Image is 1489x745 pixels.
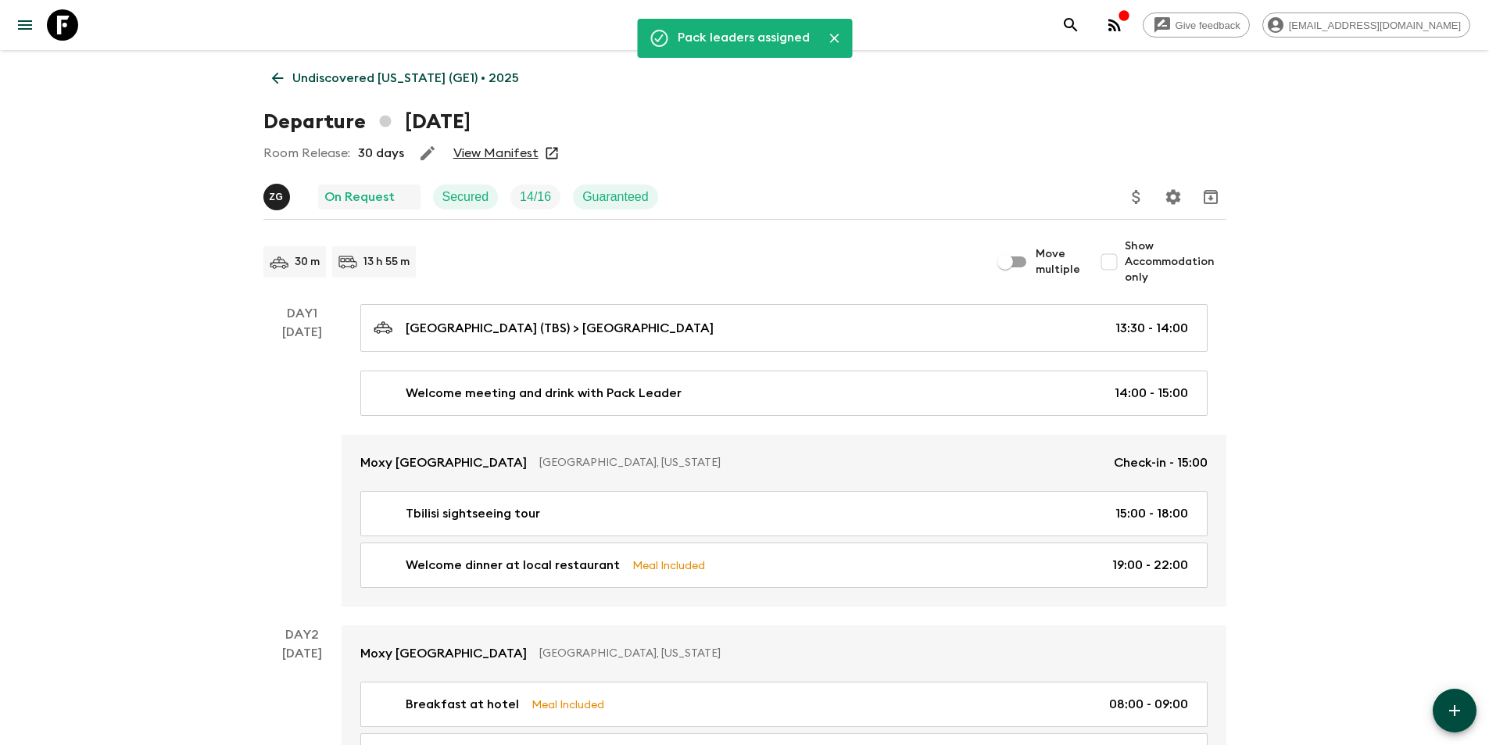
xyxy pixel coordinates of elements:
[406,504,540,523] p: Tbilisi sightseeing tour
[406,556,620,575] p: Welcome dinner at local restaurant
[532,696,604,713] p: Meal Included
[342,625,1226,682] a: Moxy [GEOGRAPHIC_DATA][GEOGRAPHIC_DATA], [US_STATE]
[295,254,320,270] p: 30 m
[433,184,499,210] div: Secured
[324,188,395,206] p: On Request
[282,323,322,607] div: [DATE]
[263,188,293,201] span: Zura Goglichidze
[263,144,350,163] p: Room Release:
[1036,246,1081,278] span: Move multiple
[360,644,527,663] p: Moxy [GEOGRAPHIC_DATA]
[453,145,539,161] a: View Manifest
[822,27,846,50] button: Close
[360,453,527,472] p: Moxy [GEOGRAPHIC_DATA]
[263,184,293,210] button: ZG
[510,184,560,210] div: Trip Fill
[1125,238,1226,285] span: Show Accommodation only
[1158,181,1189,213] button: Settings
[406,319,714,338] p: [GEOGRAPHIC_DATA] (TBS) > [GEOGRAPHIC_DATA]
[360,682,1208,727] a: Breakfast at hotelMeal Included08:00 - 09:00
[1112,556,1188,575] p: 19:00 - 22:00
[1115,504,1188,523] p: 15:00 - 18:00
[358,144,404,163] p: 30 days
[539,646,1195,661] p: [GEOGRAPHIC_DATA], [US_STATE]
[1114,453,1208,472] p: Check-in - 15:00
[1055,9,1086,41] button: search adventures
[1115,319,1188,338] p: 13:30 - 14:00
[1109,695,1188,714] p: 08:00 - 09:00
[1195,181,1226,213] button: Archive (Completed, Cancelled or Unsynced Departures only)
[342,435,1226,491] a: Moxy [GEOGRAPHIC_DATA][GEOGRAPHIC_DATA], [US_STATE]Check-in - 15:00
[360,491,1208,536] a: Tbilisi sightseeing tour15:00 - 18:00
[9,9,41,41] button: menu
[360,543,1208,588] a: Welcome dinner at local restaurantMeal Included19:00 - 22:00
[632,557,705,574] p: Meal Included
[363,254,410,270] p: 13 h 55 m
[1262,13,1470,38] div: [EMAIL_ADDRESS][DOMAIN_NAME]
[406,384,682,403] p: Welcome meeting and drink with Pack Leader
[539,455,1101,471] p: [GEOGRAPHIC_DATA], [US_STATE]
[1167,20,1249,31] span: Give feedback
[263,304,342,323] p: Day 1
[1280,20,1469,31] span: [EMAIL_ADDRESS][DOMAIN_NAME]
[442,188,489,206] p: Secured
[520,188,551,206] p: 14 / 16
[406,695,519,714] p: Breakfast at hotel
[582,188,649,206] p: Guaranteed
[1121,181,1152,213] button: Update Price, Early Bird Discount and Costs
[292,69,519,88] p: Undiscovered [US_STATE] (GE1) • 2025
[1143,13,1250,38] a: Give feedback
[360,371,1208,416] a: Welcome meeting and drink with Pack Leader14:00 - 15:00
[270,191,284,203] p: Z G
[263,625,342,644] p: Day 2
[263,106,471,138] h1: Departure [DATE]
[678,23,810,53] div: Pack leaders assigned
[360,304,1208,352] a: [GEOGRAPHIC_DATA] (TBS) > [GEOGRAPHIC_DATA]13:30 - 14:00
[1115,384,1188,403] p: 14:00 - 15:00
[263,63,528,94] a: Undiscovered [US_STATE] (GE1) • 2025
